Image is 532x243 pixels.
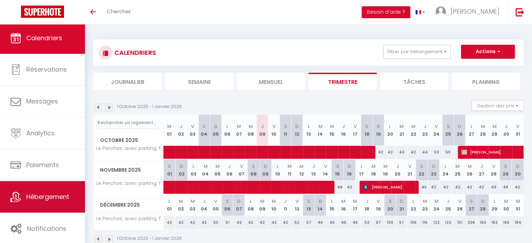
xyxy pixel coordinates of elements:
th: 01 [164,115,175,146]
abbr: D [481,198,485,205]
abbr: D [516,163,519,170]
th: 02 [175,194,187,216]
th: 16 [338,194,349,216]
abbr: S [168,163,171,170]
abbr: M [399,123,404,130]
th: 09 [256,115,268,146]
th: 04 [198,194,210,216]
button: Filtrer par hébergement [383,45,451,59]
abbr: L [250,198,252,205]
th: 08 [245,115,256,146]
span: Chercher [107,8,131,15]
span: [PERSON_NAME] [363,180,414,194]
abbr: M [215,163,220,170]
abbr: S [226,198,229,205]
th: 02 [175,115,187,146]
abbr: L [276,163,278,170]
th: 12 [291,115,303,146]
th: 23 [419,115,431,146]
th: 31 [512,194,524,216]
abbr: J [480,163,483,170]
th: 23 [427,159,439,181]
div: 51 [222,216,233,229]
th: 17 [356,159,368,181]
th: 14 [314,115,326,146]
li: Planning [452,73,520,90]
abbr: V [214,198,217,205]
abbr: M [249,123,253,130]
th: 16 [338,115,349,146]
th: 11 [280,194,291,216]
th: 22 [416,159,427,181]
th: 14 [314,194,326,216]
div: 151 [454,216,466,229]
th: 27 [466,194,477,216]
div: 46 [338,216,349,229]
div: 184 [512,216,524,229]
abbr: S [284,123,287,130]
img: Super Booking [21,6,64,18]
div: 46 [349,216,361,229]
th: 11 [284,159,296,181]
th: 13 [307,159,319,181]
abbr: M [455,163,460,170]
abbr: J [312,163,315,170]
abbr: V [492,163,495,170]
th: 12 [291,194,303,216]
span: Paiements [26,160,59,169]
div: 42 [280,216,291,229]
abbr: L [226,123,228,130]
abbr: L [445,163,447,170]
abbr: M [260,198,264,205]
th: 02 [176,159,187,181]
div: 42 [512,181,524,194]
th: 27 [476,159,488,181]
th: 25 [452,159,463,181]
th: 16 [343,159,355,181]
th: 24 [431,115,442,146]
abbr: M [204,163,208,170]
th: 18 [361,194,373,216]
th: 25 [442,194,454,216]
li: Mensuel [237,73,305,90]
th: 19 [373,194,384,216]
th: 28 [477,194,489,216]
th: 22 [407,194,419,216]
abbr: M [318,123,322,130]
abbr: M [504,198,508,205]
div: 46 [416,181,427,194]
th: 26 [454,115,466,146]
th: 18 [361,115,373,146]
th: 25 [442,115,454,146]
div: 42 [463,181,475,194]
abbr: S [420,163,423,170]
div: 57 [303,216,314,229]
p: 1 Octobre 2025 - 1 Janvier 2026 [117,103,182,110]
abbr: J [396,163,399,170]
th: 09 [256,194,268,216]
th: 07 [233,115,245,146]
abbr: L [192,163,194,170]
th: 26 [463,159,475,181]
th: 18 [368,159,380,181]
abbr: L [470,123,472,130]
span: Le Perchoir, avec parking, face aux Thermes [95,146,165,151]
th: 27 [466,115,477,146]
span: Messages [26,97,58,106]
abbr: D [295,123,299,130]
div: 163 [477,216,489,229]
li: Tâches [380,73,448,90]
th: 01 [164,194,175,216]
div: 52 [291,216,303,229]
th: 30 [500,115,512,146]
li: Semaine [165,73,233,90]
th: 06 [224,159,235,181]
th: 03 [187,194,198,216]
abbr: S [446,123,449,130]
abbr: M [288,163,292,170]
abbr: V [516,123,519,130]
div: 42 [233,216,245,229]
abbr: S [252,163,255,170]
abbr: V [435,123,438,130]
span: Le Perchoir, avec parking, face aux Thermes [95,216,165,221]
